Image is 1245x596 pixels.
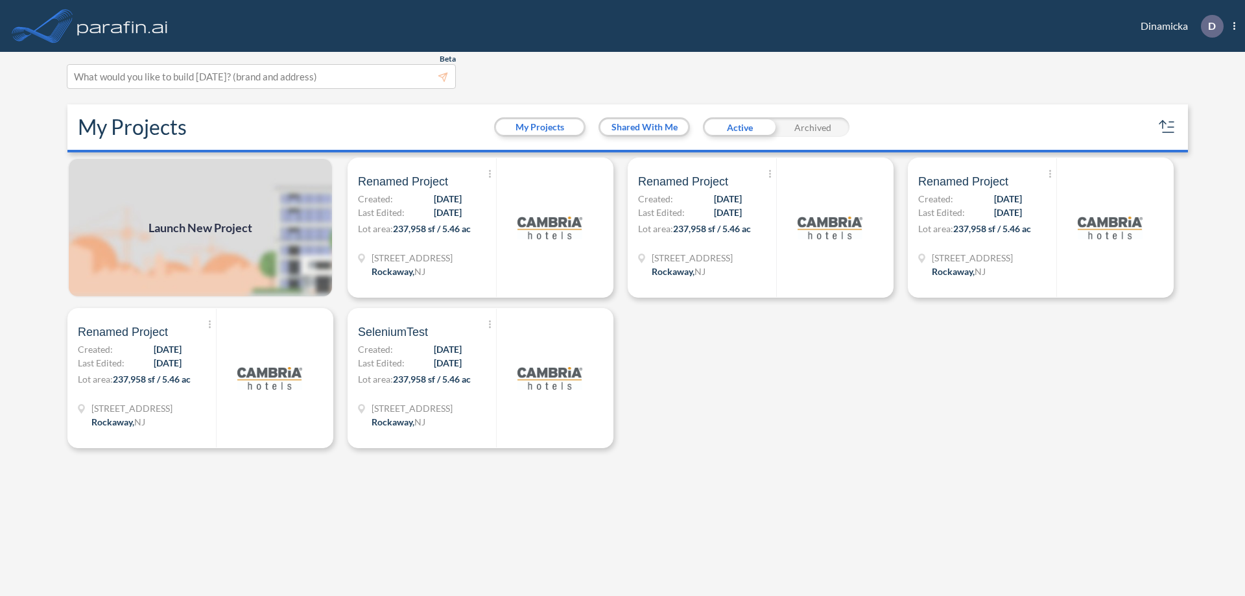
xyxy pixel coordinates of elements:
span: 237,958 sf / 5.46 ac [393,223,471,234]
span: [DATE] [994,206,1022,219]
span: NJ [414,266,425,277]
span: 321 Mt Hope Ave [932,251,1013,265]
span: 237,958 sf / 5.46 ac [113,374,191,385]
img: logo [75,13,171,39]
span: [DATE] [714,192,742,206]
span: [DATE] [154,356,182,370]
span: Launch New Project [148,219,252,237]
span: [DATE] [434,192,462,206]
span: Lot area: [358,223,393,234]
span: Lot area: [78,374,113,385]
h2: My Projects [78,115,187,139]
img: logo [517,195,582,260]
span: SeleniumTest [358,324,428,340]
button: sort [1157,117,1178,137]
span: 321 Mt Hope Ave [652,251,733,265]
span: Lot area: [918,223,953,234]
span: Renamed Project [918,174,1008,189]
span: 237,958 sf / 5.46 ac [393,374,471,385]
div: Rockaway, NJ [372,265,425,278]
span: Created: [638,192,673,206]
span: NJ [975,266,986,277]
div: Rockaway, NJ [372,415,425,429]
span: Created: [358,342,393,356]
span: [DATE] [154,342,182,356]
span: Rockaway , [372,266,414,277]
span: [DATE] [434,356,462,370]
span: Rockaway , [372,416,414,427]
span: Lot area: [358,374,393,385]
span: Last Edited: [358,356,405,370]
span: [DATE] [434,342,462,356]
div: Rockaway, NJ [932,265,986,278]
span: NJ [694,266,705,277]
span: Last Edited: [638,206,685,219]
img: logo [1078,195,1143,260]
span: Last Edited: [918,206,965,219]
img: add [67,158,333,298]
span: Created: [358,192,393,206]
span: Renamed Project [78,324,168,340]
span: NJ [134,416,145,427]
a: Launch New Project [67,158,333,298]
span: Last Edited: [358,206,405,219]
span: Rockaway , [652,266,694,277]
span: 237,958 sf / 5.46 ac [673,223,751,234]
span: Rockaway , [932,266,975,277]
span: Created: [78,342,113,356]
span: Created: [918,192,953,206]
div: Active [703,117,776,137]
span: [DATE] [434,206,462,219]
img: logo [798,195,862,260]
span: 237,958 sf / 5.46 ac [953,223,1031,234]
span: Renamed Project [638,174,728,189]
button: Shared With Me [600,119,688,135]
span: [DATE] [994,192,1022,206]
img: logo [517,346,582,411]
span: Beta [440,54,456,64]
span: Lot area: [638,223,673,234]
span: Renamed Project [358,174,448,189]
div: Dinamicka [1121,15,1235,38]
div: Rockaway, NJ [91,415,145,429]
div: Rockaway, NJ [652,265,705,278]
button: My Projects [496,119,584,135]
span: 321 Mt Hope Ave [372,251,453,265]
span: Last Edited: [78,356,124,370]
img: logo [237,346,302,411]
span: 321 Mt Hope Ave [91,401,172,415]
p: D [1208,20,1216,32]
span: 321 Mt Hope Ave [372,401,453,415]
div: Archived [776,117,849,137]
span: Rockaway , [91,416,134,427]
span: NJ [414,416,425,427]
span: [DATE] [714,206,742,219]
